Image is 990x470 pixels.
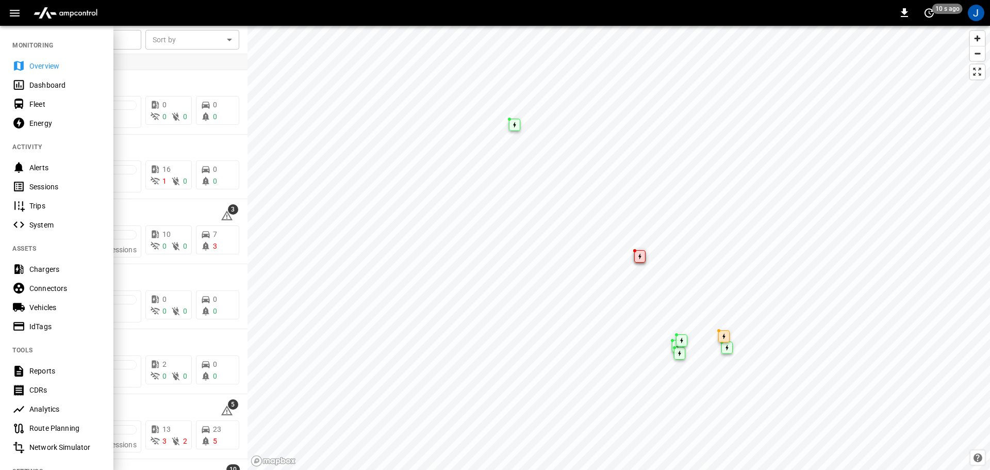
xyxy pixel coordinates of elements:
[29,80,101,90] div: Dashboard
[29,404,101,414] div: Analytics
[29,423,101,433] div: Route Planning
[29,321,101,332] div: IdTags
[29,201,101,211] div: Trips
[921,5,937,21] button: set refresh interval
[29,366,101,376] div: Reports
[29,442,101,452] div: Network Simulator
[29,61,101,71] div: Overview
[932,4,963,14] span: 10 s ago
[968,5,984,21] div: profile-icon
[29,385,101,395] div: CDRs
[29,264,101,274] div: Chargers
[29,118,101,128] div: Energy
[29,220,101,230] div: System
[29,283,101,294] div: Connectors
[29,3,102,23] img: ampcontrol.io logo
[29,99,101,109] div: Fleet
[29,163,101,173] div: Alerts
[29,182,101,192] div: Sessions
[29,302,101,313] div: Vehicles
